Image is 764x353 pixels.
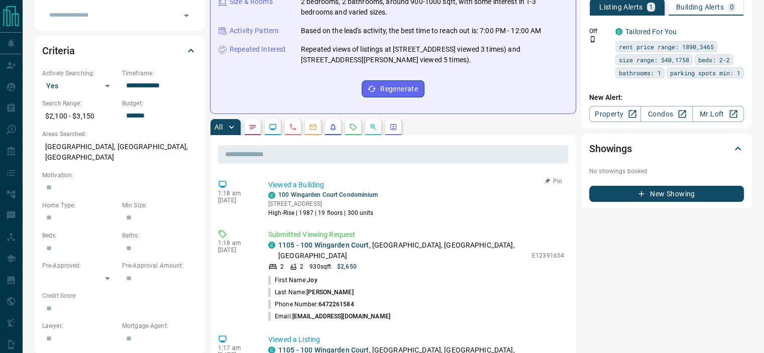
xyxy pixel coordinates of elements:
[730,4,734,11] p: 0
[619,42,714,52] span: rent price range: 1890,3465
[306,289,353,296] span: [PERSON_NAME]
[218,240,253,247] p: 1:18 am
[42,201,117,210] p: Home Type:
[269,123,277,131] svg: Lead Browsing Activity
[369,123,377,131] svg: Opportunities
[218,190,253,197] p: 1:18 am
[218,247,253,254] p: [DATE]
[42,171,197,180] p: Motivation:
[268,208,378,217] p: High-Rise | 1987 | 19 floors | 300 units
[300,262,303,271] p: 2
[289,123,297,131] svg: Calls
[42,43,75,59] h2: Criteria
[122,69,197,78] p: Timeframe:
[268,334,564,345] p: Viewed a Listing
[589,141,632,157] h2: Showings
[122,201,197,210] p: Min Size:
[329,123,337,131] svg: Listing Alerts
[268,180,564,190] p: Viewed a Building
[268,229,564,240] p: Submitted Viewing Request
[214,124,223,131] p: All
[230,44,286,55] p: Repeated Interest
[42,78,117,94] div: Yes
[122,231,197,240] p: Baths:
[640,106,692,122] a: Condos
[589,167,744,176] p: No showings booked
[278,240,527,261] p: , [GEOGRAPHIC_DATA], [GEOGRAPHIC_DATA], [GEOGRAPHIC_DATA]
[42,99,117,108] p: Search Range:
[589,137,744,161] div: Showings
[349,123,357,131] svg: Requests
[589,186,744,202] button: New Showing
[42,108,117,125] p: $2,100 - $3,150
[307,277,317,284] span: Joy
[589,36,596,43] svg: Push Notification Only
[42,321,117,330] p: Lawyer:
[179,9,193,23] button: Open
[42,291,197,300] p: Credit Score:
[589,27,609,36] p: Off
[278,241,369,249] a: 1105 - 100 Wingarden Court
[362,80,424,97] button: Regenerate
[301,44,568,65] p: Repeated views of listings at [STREET_ADDRESS] viewed 3 times) and [STREET_ADDRESS][PERSON_NAME] ...
[268,300,354,309] p: Phone Number:
[218,197,253,204] p: [DATE]
[619,55,689,65] span: size range: 540,1758
[42,39,197,63] div: Criteria
[532,251,564,260] p: E12391654
[42,69,117,78] p: Actively Searching:
[42,261,117,270] p: Pre-Approved:
[268,199,378,208] p: [STREET_ADDRESS]
[268,276,317,285] p: First Name:
[218,344,253,351] p: 1:17 am
[589,92,744,103] p: New Alert:
[309,123,317,131] svg: Emails
[268,242,275,249] div: condos.ca
[692,106,744,122] a: Mr.Loft
[278,191,378,198] a: 100 Wingarden Court Condominium
[268,288,354,297] p: Last Name:
[292,313,390,320] span: [EMAIL_ADDRESS][DOMAIN_NAME]
[268,312,390,321] p: Email:
[42,139,197,166] p: [GEOGRAPHIC_DATA], [GEOGRAPHIC_DATA], [GEOGRAPHIC_DATA]
[122,261,197,270] p: Pre-Approval Amount:
[539,177,568,186] button: Pin
[42,130,197,139] p: Areas Searched:
[676,4,724,11] p: Building Alerts
[249,123,257,131] svg: Notes
[589,106,641,122] a: Property
[698,55,730,65] span: beds: 2-2
[268,192,275,199] div: condos.ca
[649,4,653,11] p: 1
[625,28,677,36] a: Tailored For You
[599,4,643,11] p: Listing Alerts
[301,26,541,36] p: Based on the lead's activity, the best time to reach out is: 7:00 PM - 12:00 AM
[389,123,397,131] svg: Agent Actions
[42,231,117,240] p: Beds:
[280,262,284,271] p: 2
[615,28,622,35] div: condos.ca
[309,262,331,271] p: 930 sqft
[230,26,279,36] p: Activity Pattern
[337,262,357,271] p: $2,650
[619,68,661,78] span: bathrooms: 1
[318,301,354,308] span: 6472261584
[670,68,740,78] span: parking spots min: 1
[122,99,197,108] p: Budget:
[122,321,197,330] p: Mortgage Agent:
